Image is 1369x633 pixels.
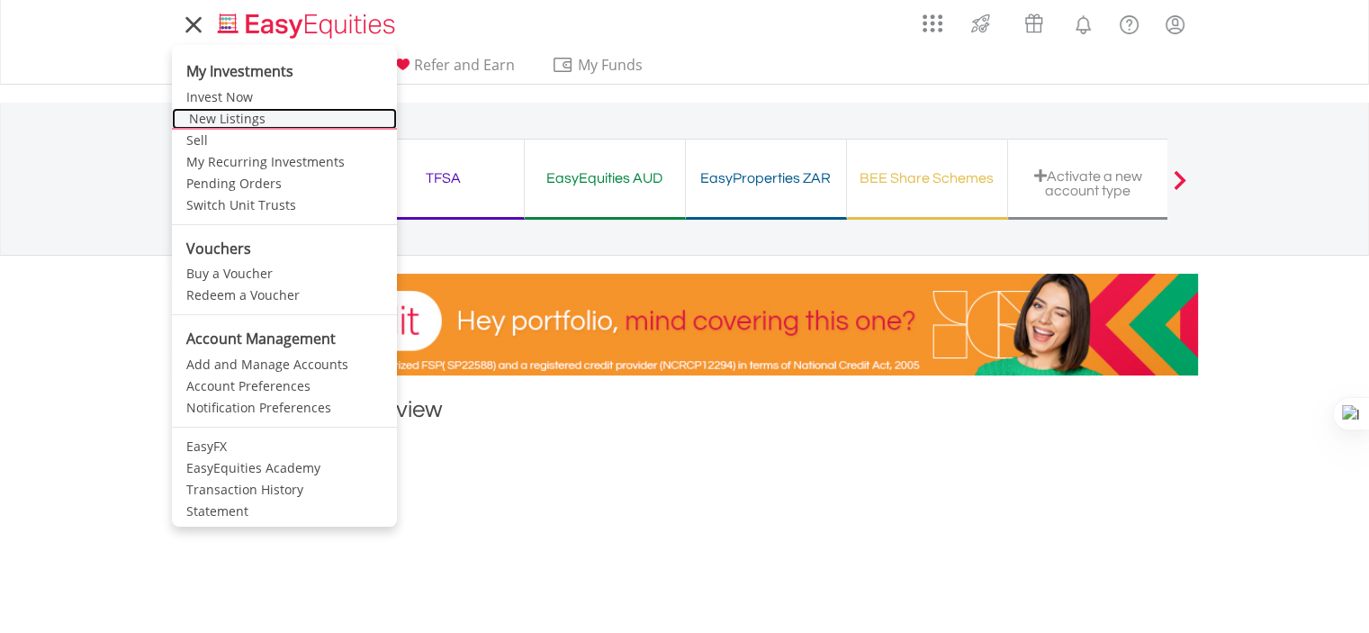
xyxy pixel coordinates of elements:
[172,274,1198,375] img: EasyCredit Promotion Banner
[858,166,996,191] div: BEE Share Schemes
[172,457,397,479] a: EasyEquities Academy
[923,14,942,33] img: grid-menu-icon.svg
[172,130,397,151] a: Sell
[172,233,397,264] li: Vouchers
[536,166,674,191] div: EasyEquities AUD
[172,173,397,194] a: Pending Orders
[172,501,397,522] a: Statement
[172,50,397,86] li: My Investments
[172,393,1198,434] h1: My New Listings Overview
[374,166,513,191] div: TFSA
[414,55,515,75] span: Refer and Earn
[172,263,397,285] a: Buy a Voucher
[172,354,397,375] a: Add and Manage Accounts
[172,151,397,173] a: My Recurring Investments
[1152,5,1198,44] a: My Profile
[172,323,397,354] li: Account Management
[1019,168,1157,198] div: Activate a new account type
[1007,5,1060,38] a: Vouchers
[1060,5,1106,41] a: Notifications
[1106,5,1152,41] a: FAQ's and Support
[384,56,522,84] a: Refer and Earn
[172,285,397,306] a: Redeem a Voucher
[214,11,402,41] img: EasyEquities_Logo.png
[911,5,954,33] a: AppsGrid
[172,194,397,216] a: Switch Unit Trusts
[172,397,397,419] a: Notification Preferences
[172,375,397,397] a: Account Preferences
[966,9,995,38] img: thrive-v2.svg
[697,166,835,191] div: EasyProperties ZAR
[211,5,402,41] a: Home page
[172,86,397,108] a: Invest Now
[172,452,1198,470] p: You do not have any new listings.
[1019,9,1049,38] img: vouchers-v2.svg
[172,108,397,130] a: New Listings
[552,53,670,77] span: My Funds
[172,436,397,457] a: EasyFX
[172,479,397,501] a: Transaction History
